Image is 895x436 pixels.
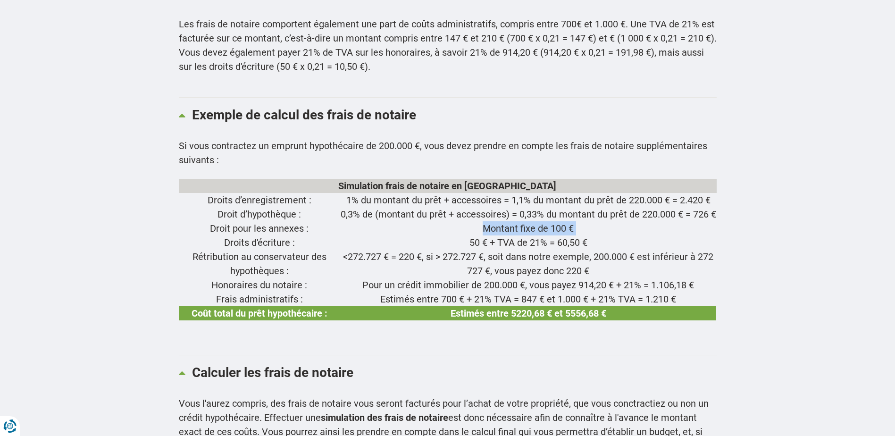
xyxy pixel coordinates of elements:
[340,306,716,320] td: Estimés entre 5220,68 € et 5556,68 €
[179,221,341,235] td: Droit pour les annexes :
[179,17,717,74] p: Les frais de notaire comportent également une part de coûts administratifs, compris entre 700€ et...
[179,278,341,292] td: Honoraires du notaire :
[340,235,716,250] td: 50 € + TVA de 21% = 60,50 €
[179,355,717,389] a: Calculer les frais de notaire
[340,193,716,207] td: 1% du montant du prêt + accessoires = 1,1% du montant du prêt de 220.000 € = 2.420 €
[179,207,341,221] td: Droit d’hypothèque :
[340,207,716,221] td: 0,3% de (montant du prêt + accessoires) = 0,33% du montant du prêt de 220.000 € = 726 €
[340,278,716,292] td: Pour un crédit immobilier de 200.000 €, vous payez 914,20 € + 21% = 1.106,18 €
[340,292,716,306] td: Estimés entre 700 € + 21% TVA = 847 € et 1.000 € + 21% TVA = 1.210 €
[179,179,717,193] th: Simulation frais de notaire en [GEOGRAPHIC_DATA]
[321,412,448,423] strong: simulation des frais de notaire
[179,139,717,167] p: Si vous contractez un emprunt hypothécaire de 200.000 €, vous devez prendre en compte les frais d...
[340,221,716,235] td: Montant fixe de 100 €
[179,193,341,207] td: Droits d’enregistrement :
[179,98,717,132] a: Exemple de calcul des frais de notaire
[179,292,341,306] td: Frais administratifs :
[179,235,341,250] td: Droits d'écriture :
[340,250,716,278] td: <272.727 € = 220 €, si > 272.727 €, soit dans notre exemple, 200.000 € est inférieur à 272 727 €,...
[179,250,341,278] td: Rétribution au conservateur des hypothèques :
[179,306,341,320] td: Coût total du prêt hypothécaire :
